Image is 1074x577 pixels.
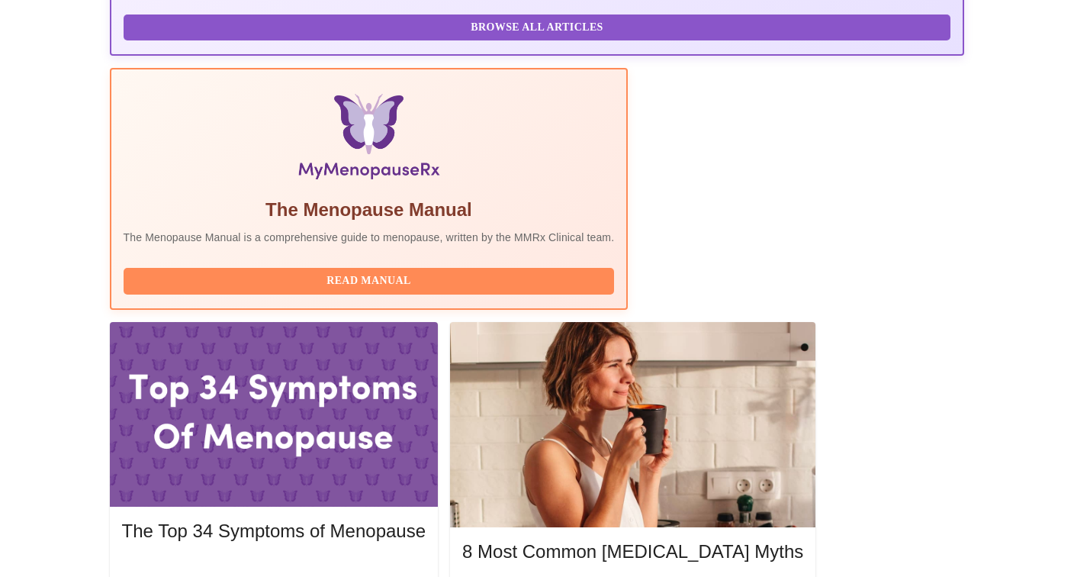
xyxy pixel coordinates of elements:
h5: The Menopause Manual [124,198,615,222]
a: Read More [122,562,429,575]
a: Browse All Articles [124,20,955,33]
a: Read Manual [124,273,619,286]
img: Menopause Manual [201,94,536,185]
button: Read Manual [124,268,615,295]
button: Browse All Articles [124,15,951,41]
h5: 8 Most Common [MEDICAL_DATA] Myths [462,540,803,564]
h5: The Top 34 Symptoms of Menopause [122,519,426,543]
span: Read Manual [139,272,600,291]
p: The Menopause Manual is a comprehensive guide to menopause, written by the MMRx Clinical team. [124,230,615,245]
span: Browse All Articles [139,18,936,37]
